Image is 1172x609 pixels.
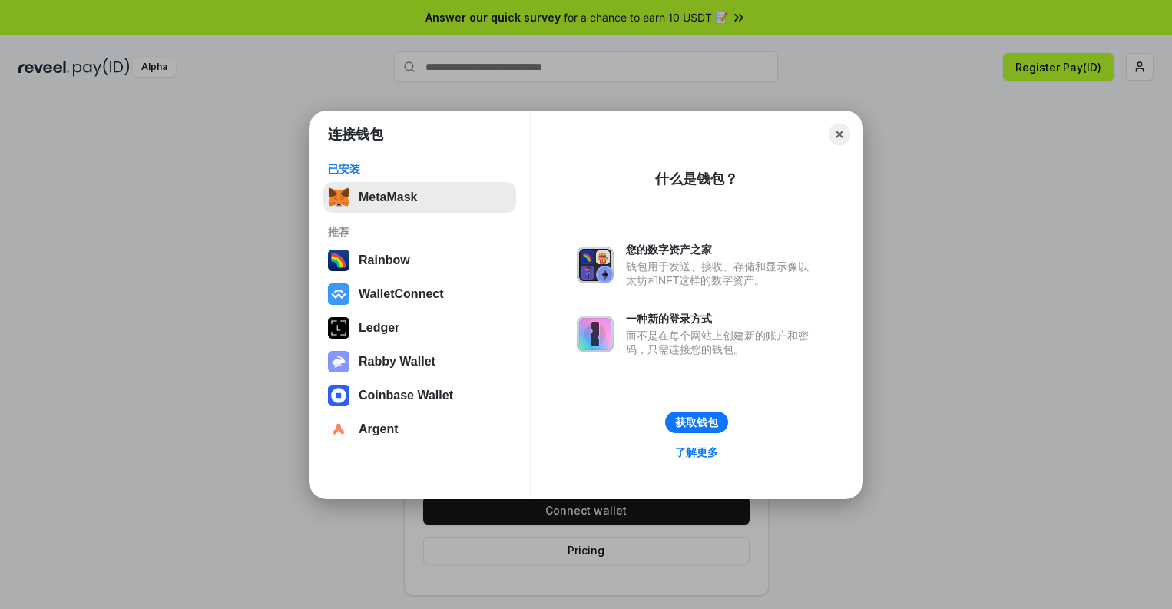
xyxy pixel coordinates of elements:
button: Argent [323,414,516,445]
button: Coinbase Wallet [323,380,516,411]
button: Rainbow [323,245,516,276]
div: WalletConnect [359,287,444,301]
button: Ledger [323,313,516,343]
div: 已安装 [328,162,512,176]
img: svg+xml,%3Csvg%20width%3D%2228%22%20height%3D%2228%22%20viewBox%3D%220%200%2028%2028%22%20fill%3D... [328,283,349,305]
h1: 连接钱包 [328,125,383,144]
div: MetaMask [359,190,417,204]
div: Ledger [359,321,399,335]
img: svg+xml,%3Csvg%20xmlns%3D%22http%3A%2F%2Fwww.w3.org%2F2000%2Fsvg%22%20fill%3D%22none%22%20viewBox... [577,316,614,352]
div: 而不是在每个网站上创建新的账户和密码，只需连接您的钱包。 [626,329,816,356]
div: 什么是钱包？ [655,170,738,188]
div: Rainbow [359,253,410,267]
img: svg+xml,%3Csvg%20xmlns%3D%22http%3A%2F%2Fwww.w3.org%2F2000%2Fsvg%22%20width%3D%2228%22%20height%3... [328,317,349,339]
img: svg+xml,%3Csvg%20fill%3D%22none%22%20height%3D%2233%22%20viewBox%3D%220%200%2035%2033%22%20width%... [328,187,349,208]
button: Close [829,124,850,145]
img: svg+xml,%3Csvg%20width%3D%2228%22%20height%3D%2228%22%20viewBox%3D%220%200%2028%2028%22%20fill%3D... [328,419,349,440]
div: 钱包用于发送、接收、存储和显示像以太坊和NFT这样的数字资产。 [626,260,816,287]
div: Rabby Wallet [359,355,435,369]
img: svg+xml,%3Csvg%20xmlns%3D%22http%3A%2F%2Fwww.w3.org%2F2000%2Fsvg%22%20fill%3D%22none%22%20viewBox... [328,351,349,372]
div: Argent [359,422,399,436]
div: 您的数字资产之家 [626,243,816,257]
div: 推荐 [328,225,512,239]
img: svg+xml,%3Csvg%20width%3D%2228%22%20height%3D%2228%22%20viewBox%3D%220%200%2028%2028%22%20fill%3D... [328,385,349,406]
div: 了解更多 [675,445,718,459]
img: svg+xml,%3Csvg%20width%3D%22120%22%20height%3D%22120%22%20viewBox%3D%220%200%20120%20120%22%20fil... [328,250,349,271]
div: 获取钱包 [675,415,718,429]
button: MetaMask [323,182,516,213]
div: 一种新的登录方式 [626,312,816,326]
img: svg+xml,%3Csvg%20xmlns%3D%22http%3A%2F%2Fwww.w3.org%2F2000%2Fsvg%22%20fill%3D%22none%22%20viewBox... [577,247,614,283]
button: 获取钱包 [665,412,728,433]
button: WalletConnect [323,279,516,309]
button: Rabby Wallet [323,346,516,377]
a: 了解更多 [666,442,727,462]
div: Coinbase Wallet [359,389,453,402]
